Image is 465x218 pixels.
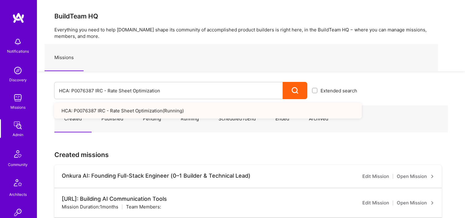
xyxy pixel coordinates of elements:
[62,172,250,179] div: Onkura AI: Founding Full-Stack Engineer (0–1 Builder & Technical Lead)
[13,131,23,138] div: Admin
[299,106,338,132] a: Archived
[92,106,133,132] a: Published
[62,196,167,202] div: [URL]: Building AI Communication Tools
[54,12,448,20] h3: BuildTeam HQ
[10,176,25,191] img: Architects
[171,106,209,132] a: Running
[12,64,24,77] img: discovery
[8,161,28,168] div: Community
[54,103,362,119] a: HCA: P0076387 IRC - Rate Sheet Optimization(Running)
[292,87,299,94] i: icon Search
[54,151,448,159] h3: Created missions
[133,106,171,132] a: Pending
[12,119,24,131] img: admin teamwork
[12,92,24,104] img: teamwork
[54,106,92,132] a: Created
[362,173,389,180] a: Edit Mission
[362,199,389,207] a: Edit Mission
[397,173,434,180] a: Open Mission
[12,36,24,48] img: bell
[59,83,278,99] input: What type of mission are you looking for?
[9,191,27,198] div: Architects
[45,44,84,71] a: Missions
[431,201,434,205] i: icon ArrowRight
[209,106,266,132] a: ScheduledToEnd
[54,26,448,39] p: Everything you need to help [DOMAIN_NAME] shape its community of accomplished product builders is...
[266,106,299,132] a: Ended
[431,175,434,178] i: icon ArrowRight
[321,87,357,94] span: Extended search
[397,199,434,207] a: Open Mission
[10,147,25,161] img: Community
[10,104,26,111] div: Missions
[12,12,25,23] img: logo
[9,77,27,83] div: Discovery
[126,204,161,210] div: Team Members:
[7,48,29,54] div: Notifications
[62,204,118,210] div: Mission Duration: 1 months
